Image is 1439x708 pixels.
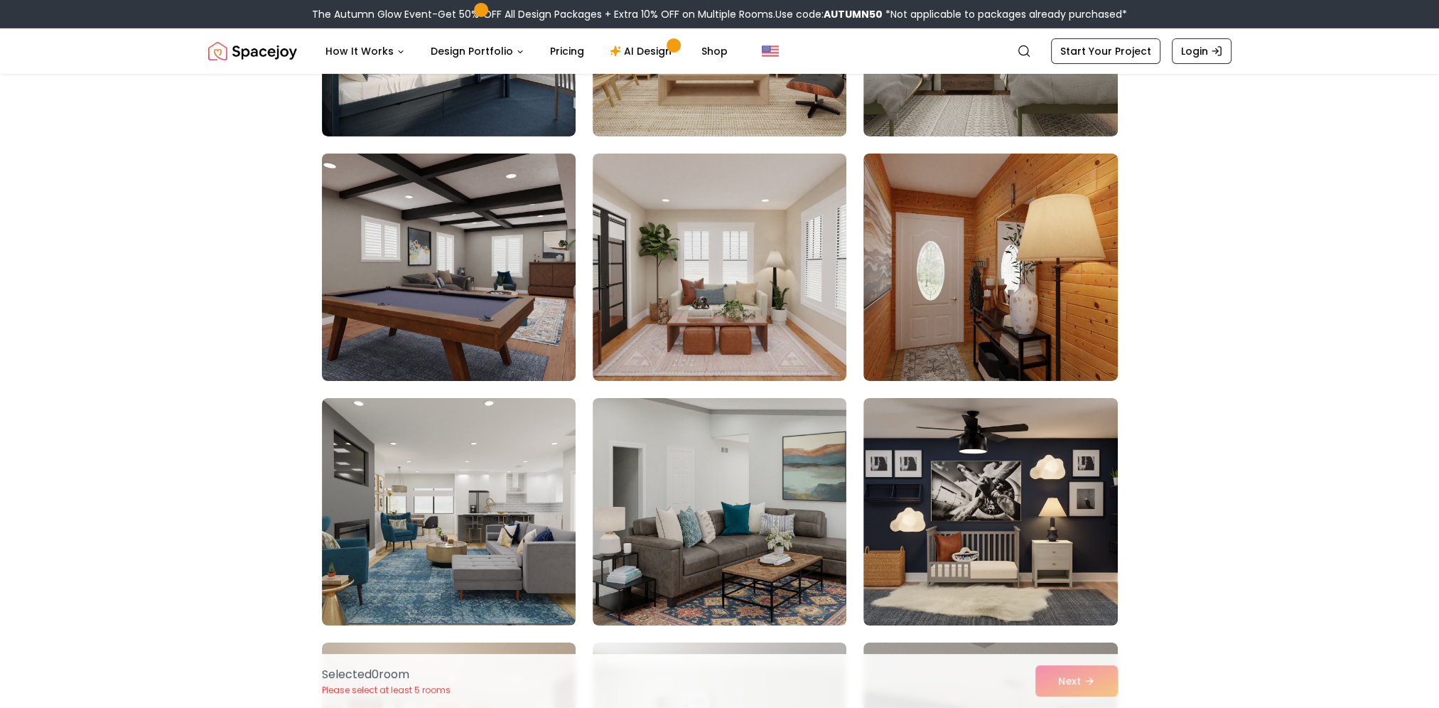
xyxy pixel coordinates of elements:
button: Design Portfolio [419,37,536,65]
img: Room room-80 [593,154,846,381]
a: Shop [690,37,739,65]
span: *Not applicable to packages already purchased* [883,7,1127,21]
nav: Main [314,37,739,65]
a: Pricing [539,37,595,65]
img: Room room-83 [593,398,846,626]
a: Start Your Project [1051,38,1160,64]
div: The Autumn Glow Event-Get 50% OFF All Design Packages + Extra 10% OFF on Multiple Rooms. [312,7,1127,21]
nav: Global [208,28,1231,74]
img: Spacejoy Logo [208,37,297,65]
img: Room room-81 [863,154,1117,381]
a: Login [1172,38,1231,64]
p: Please select at least 5 rooms [322,685,451,696]
img: Room room-79 [316,148,582,387]
b: AUTUMN50 [824,7,883,21]
img: United States [762,43,779,60]
a: AI Design [598,37,687,65]
span: Use code: [775,7,883,21]
p: Selected 0 room [322,666,451,683]
a: Spacejoy [208,37,297,65]
img: Room room-84 [863,398,1117,626]
img: Room room-82 [322,398,576,626]
button: How It Works [314,37,416,65]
